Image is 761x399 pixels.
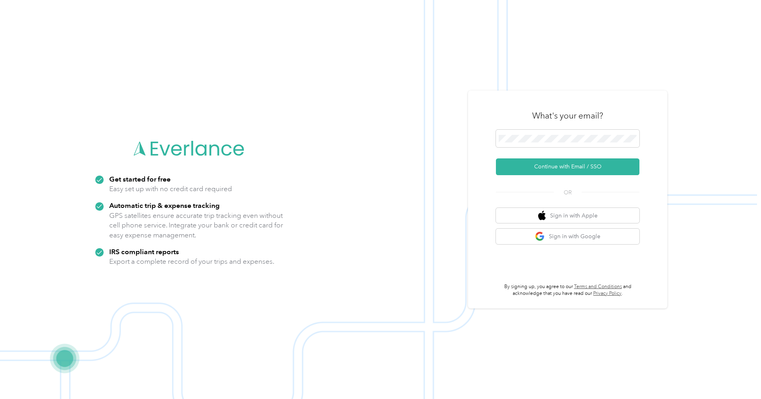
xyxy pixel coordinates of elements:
p: GPS satellites ensure accurate trip tracking even without cell phone service. Integrate your bank... [109,211,283,240]
iframe: Everlance-gr Chat Button Frame [716,354,761,399]
h3: What's your email? [532,110,603,121]
button: Continue with Email / SSO [496,158,639,175]
img: google logo [535,231,545,241]
p: Easy set up with no credit card required [109,184,232,194]
strong: IRS compliant reports [109,247,179,256]
strong: Get started for free [109,175,171,183]
button: google logoSign in with Google [496,229,639,244]
p: By signing up, you agree to our and acknowledge that you have read our . [496,283,639,297]
button: apple logoSign in with Apple [496,208,639,223]
a: Privacy Policy [593,290,621,296]
p: Export a complete record of your trips and expenses. [109,257,274,267]
a: Terms and Conditions [574,284,622,290]
img: apple logo [538,211,546,221]
span: OR [554,188,582,197]
strong: Automatic trip & expense tracking [109,201,220,209]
